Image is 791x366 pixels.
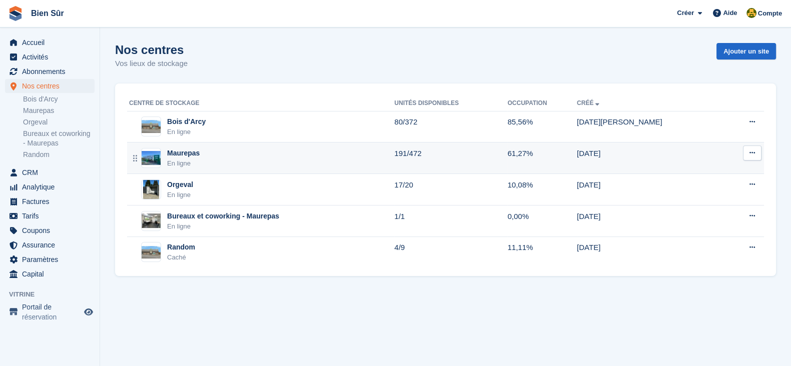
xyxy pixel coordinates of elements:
[83,306,95,318] a: Boutique d'aperçu
[27,5,68,21] a: Bien Sûr
[5,209,95,223] a: menu
[22,302,82,322] span: Portail de réservation
[394,95,507,111] th: Unités disponibles
[22,267,82,281] span: Capital
[507,205,577,237] td: 0,00%
[577,99,601,106] a: Créé
[394,236,507,267] td: 4/9
[394,111,507,142] td: 80/372
[22,194,82,208] span: Factures
[22,165,82,179] span: CRM
[5,79,95,93] a: menu
[23,94,95,104] a: Bois d'Arcy
[394,174,507,205] td: 17/20
[142,246,161,259] img: Image du site Random
[22,64,82,78] span: Abonnements
[167,190,193,200] div: En ligne
[5,223,95,237] a: menu
[115,58,188,69] p: Vos lieux de stockage
[142,120,161,133] img: Image du site Bois d'Arcy
[167,148,200,158] div: Maurepas
[23,150,95,159] a: Random
[5,180,95,194] a: menu
[142,213,161,228] img: Image du site Bureaux et coworking - Maurepas
[167,179,193,190] div: Orgeval
[5,194,95,208] a: menu
[723,8,737,18] span: Aide
[577,111,727,142] td: [DATE][PERSON_NAME]
[23,106,95,115] a: Maurepas
[22,238,82,252] span: Assurance
[5,252,95,266] a: menu
[167,211,279,221] div: Bureaux et coworking - Maurepas
[23,129,95,148] a: Bureaux et coworking - Maurepas
[507,236,577,267] td: 11,11%
[167,221,279,231] div: En ligne
[9,289,100,299] span: Vitrine
[746,8,756,18] img: Fatima Kelaaoui
[23,117,95,127] a: Orgeval
[22,252,82,266] span: Paramètres
[167,127,206,137] div: En ligne
[577,205,727,237] td: [DATE]
[167,242,195,252] div: Random
[22,35,82,49] span: Accueil
[5,50,95,64] a: menu
[5,64,95,78] a: menu
[716,43,776,59] a: Ajouter un site
[22,79,82,93] span: Nos centres
[167,116,206,127] div: Bois d'Arcy
[577,142,727,174] td: [DATE]
[394,142,507,174] td: 191/472
[507,95,577,111] th: Occupation
[22,50,82,64] span: Activités
[167,158,200,168] div: En ligne
[115,43,188,56] h1: Nos centres
[577,236,727,267] td: [DATE]
[167,252,195,262] div: Caché
[507,142,577,174] td: 61,27%
[142,151,161,165] img: Image du site Maurepas
[5,238,95,252] a: menu
[758,8,782,18] span: Compte
[5,35,95,49] a: menu
[5,302,95,322] a: menu
[677,8,694,18] span: Créer
[507,111,577,142] td: 85,56%
[577,174,727,205] td: [DATE]
[507,174,577,205] td: 10,08%
[22,223,82,237] span: Coupons
[5,165,95,179] a: menu
[394,205,507,237] td: 1/1
[8,6,23,21] img: stora-icon-8386f47178a22dfd0bd8f6a31ec36ba5ce8667c1dd55bd0f319d3a0aa187defe.svg
[5,267,95,281] a: menu
[22,209,82,223] span: Tarifs
[143,179,159,199] img: Image du site Orgeval
[127,95,394,111] th: Centre de stockage
[22,180,82,194] span: Analytique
